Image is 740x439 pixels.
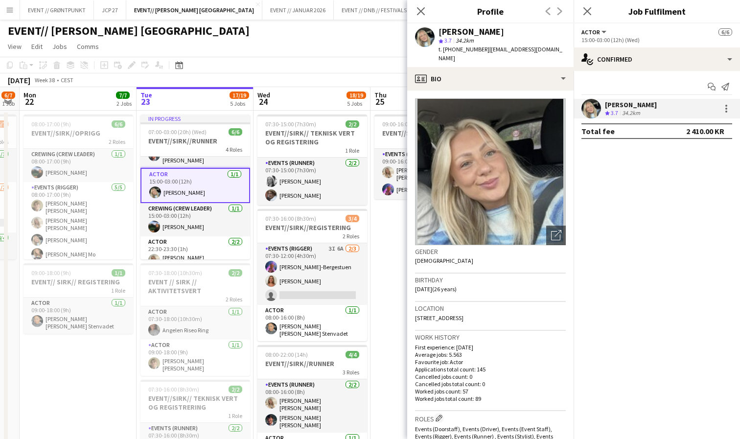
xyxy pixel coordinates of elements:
app-job-card: 09:00-16:00 (7h)2/2EVENT//SIRK//TILBAKELVERING1 RoleEvents (Driver)2/209:00-16:00 (7h)[PERSON_NAM... [374,115,484,199]
div: 07:30-18:00 (10h30m)2/2EVENT // SIRK // AKTIVITETSVERT2 RolesActor1/107:30-18:00 (10h30m)Angelen ... [140,263,250,376]
app-card-role: Crewing (Crew Leader)1/108:00-17:00 (9h)[PERSON_NAME] [23,149,133,182]
p: Applications total count: 145 [415,366,566,373]
app-card-role: Actor1/109:00-18:00 (9h)[PERSON_NAME] [PERSON_NAME] [140,340,250,376]
button: EVENT // DNB // FESTIVALSOMMER 2025 [334,0,447,20]
div: Total fee [581,126,615,136]
span: 25 [373,96,387,107]
span: 2 Roles [109,138,125,145]
span: 2/2 [229,269,242,277]
span: View [8,42,22,51]
h3: EVENT//SIRK//RUNNER [140,137,250,145]
span: 6/7 [1,92,15,99]
h1: EVENT// [PERSON_NAME] [GEOGRAPHIC_DATA] [8,23,250,38]
div: Confirmed [574,47,740,71]
span: 07:30-16:00 (8h30m) [265,215,316,222]
app-card-role: Events (Runner)2/207:30-15:00 (7h30m)[PERSON_NAME][PERSON_NAME] [257,158,367,205]
span: Thu [374,91,387,99]
span: 2 Roles [343,232,359,240]
app-card-role: Actor1/109:00-18:00 (9h)[PERSON_NAME] [PERSON_NAME] Stenvadet [23,298,133,334]
span: 07:30-16:00 (8h30m) [148,386,199,393]
button: EVENT// [PERSON_NAME] [GEOGRAPHIC_DATA] [126,0,262,20]
h3: EVENT//SIRK//OPRIGG [23,129,133,138]
span: 08:00-22:00 (14h) [265,351,308,358]
app-card-role: Actor1/107:30-18:00 (10h30m)Angelen Riseo Ring [140,306,250,340]
p: First experience: [DATE] [415,344,566,351]
app-card-role: Events (Rigger)5/508:00-17:00 (9h)[PERSON_NAME] [PERSON_NAME][PERSON_NAME] [PERSON_NAME][PERSON_N... [23,182,133,281]
a: Jobs [48,40,71,53]
p: Worked jobs total count: 89 [415,395,566,402]
span: | [EMAIL_ADDRESS][DOMAIN_NAME] [439,46,562,62]
app-job-card: In progress07:00-03:00 (20h) (Wed)6/6EVENT//SIRK//RUNNER4 RolesEvents (Runner)2/207:00-18:00 (11h... [140,115,250,259]
span: Week 38 [32,76,57,84]
img: Crew avatar or photo [415,98,566,245]
div: 07:30-16:00 (8h30m)3/4EVENT//SIRK//REGISTERING2 RolesEvents (Rigger)3I6A2/307:30-12:00 (4h30m)[PE... [257,209,367,341]
span: 6/6 [718,28,732,36]
div: Bio [407,67,574,91]
a: View [4,40,25,53]
span: 07:30-15:00 (7h30m) [265,120,316,128]
app-job-card: 08:00-17:00 (9h)6/6EVENT//SIRK//OPRIGG2 RolesCrewing (Crew Leader)1/108:00-17:00 (9h)[PERSON_NAME... [23,115,133,259]
h3: Birthday [415,276,566,284]
span: 24 [256,96,270,107]
app-card-role: Crewing (Crew Leader)1/115:00-03:00 (12h)[PERSON_NAME] [140,203,250,236]
span: 2/2 [229,386,242,393]
span: [DATE] (26 years) [415,285,457,293]
span: 3 Roles [343,369,359,376]
app-job-card: 09:00-18:00 (9h)1/1EVENT// SIRK// REGISTERING1 RoleActor1/109:00-18:00 (9h)[PERSON_NAME] [PERSON_... [23,263,133,334]
span: Comms [77,42,99,51]
span: 07:00-03:00 (20h) (Wed) [148,128,207,136]
app-card-role: Events (Runner)2/208:00-16:00 (8h)[PERSON_NAME] [PERSON_NAME][PERSON_NAME] [PERSON_NAME] [257,379,367,433]
div: 2 410.00 KR [686,126,724,136]
button: EVENT // GRØNTPUNKT [20,0,94,20]
div: 34.2km [620,109,642,117]
span: 1 Role [111,287,125,294]
span: 09:00-18:00 (9h) [31,269,71,277]
div: 15:00-03:00 (12h) (Wed) [581,36,732,44]
app-card-role: Actor2/222:30-23:30 (1h)[PERSON_NAME] [PERSON_NAME] [140,236,250,290]
span: [STREET_ADDRESS] [415,314,463,322]
span: 2 Roles [226,296,242,303]
span: Edit [31,42,43,51]
span: Mon [23,91,36,99]
div: 2 Jobs [116,100,132,107]
div: 1 Job [2,100,15,107]
span: 34.2km [454,37,476,44]
h3: Work history [415,333,566,342]
app-card-role: Actor1/115:00-03:00 (12h)[PERSON_NAME] [140,168,250,203]
span: 6/6 [229,128,242,136]
span: 22 [22,96,36,107]
app-card-role: Actor1/108:00-16:00 (8h)[PERSON_NAME] [PERSON_NAME] Stenvadet [257,305,367,341]
span: 1/1 [112,269,125,277]
h3: Gender [415,247,566,256]
span: 1 Role [345,147,359,154]
div: 5 Jobs [230,100,249,107]
span: 1 Role [228,412,242,419]
span: 4 Roles [226,146,242,153]
div: [PERSON_NAME] [605,100,657,109]
span: 23 [139,96,152,107]
p: Cancelled jobs count: 0 [415,373,566,380]
button: EVENT // JANUAR 2026 [262,0,334,20]
h3: EVENT // SIRK // AKTIVITETSVERT [140,277,250,295]
div: 5 Jobs [347,100,366,107]
span: 3/4 [346,215,359,222]
span: 09:00-16:00 (7h) [382,120,422,128]
app-card-role: Events (Driver)2/209:00-16:00 (7h)[PERSON_NAME] [PERSON_NAME][PERSON_NAME]-Bergestuen [374,149,484,199]
h3: EVENT// SIRK// REGISTERING [23,277,133,286]
h3: Roles [415,413,566,423]
h3: EVENT//SIRK// TEKNISK VERT OG REGISTERING [257,129,367,146]
h3: EVENT//SIRK//TILBAKELVERING [374,129,484,138]
button: JCP 27 [94,0,126,20]
span: Wed [257,91,270,99]
span: Actor [581,28,600,36]
div: [DATE] [8,75,30,85]
h3: EVENT//SIRK//RUNNER [257,359,367,368]
span: [DEMOGRAPHIC_DATA] [415,257,473,264]
p: Worked jobs count: 57 [415,388,566,395]
button: Actor [581,28,608,36]
span: 07:30-18:00 (10h30m) [148,269,202,277]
